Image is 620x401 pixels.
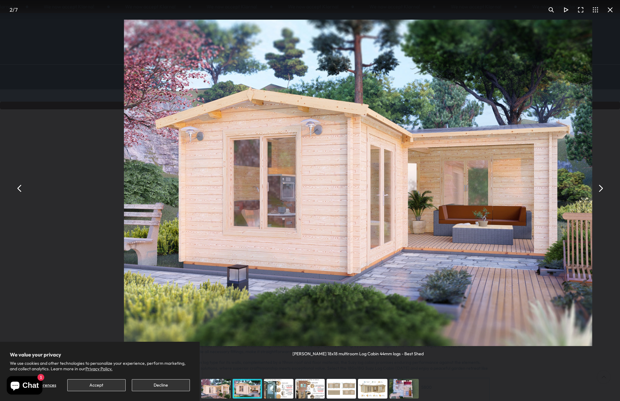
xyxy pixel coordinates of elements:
[593,181,608,196] button: Next
[67,379,125,391] button: Accept
[132,379,190,391] button: Decline
[603,2,618,17] button: Close
[85,366,112,372] a: Privacy Policy.
[10,360,190,372] p: We use cookies and other technologies to personalize your experience, perform marketing, and coll...
[12,181,27,196] button: Previous
[588,2,603,17] button: Toggle thumbnails
[10,352,190,358] h2: We value your privacy
[292,346,424,357] div: [PERSON_NAME] 18x18 multiroom Log Cabin 44mm logs - Best Shed
[5,376,44,396] inbox-online-store-chat: Shopify online store chat
[10,6,13,13] span: 2
[2,2,25,17] div: /
[15,6,18,13] span: 7
[544,2,559,17] button: Toggle zoom level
